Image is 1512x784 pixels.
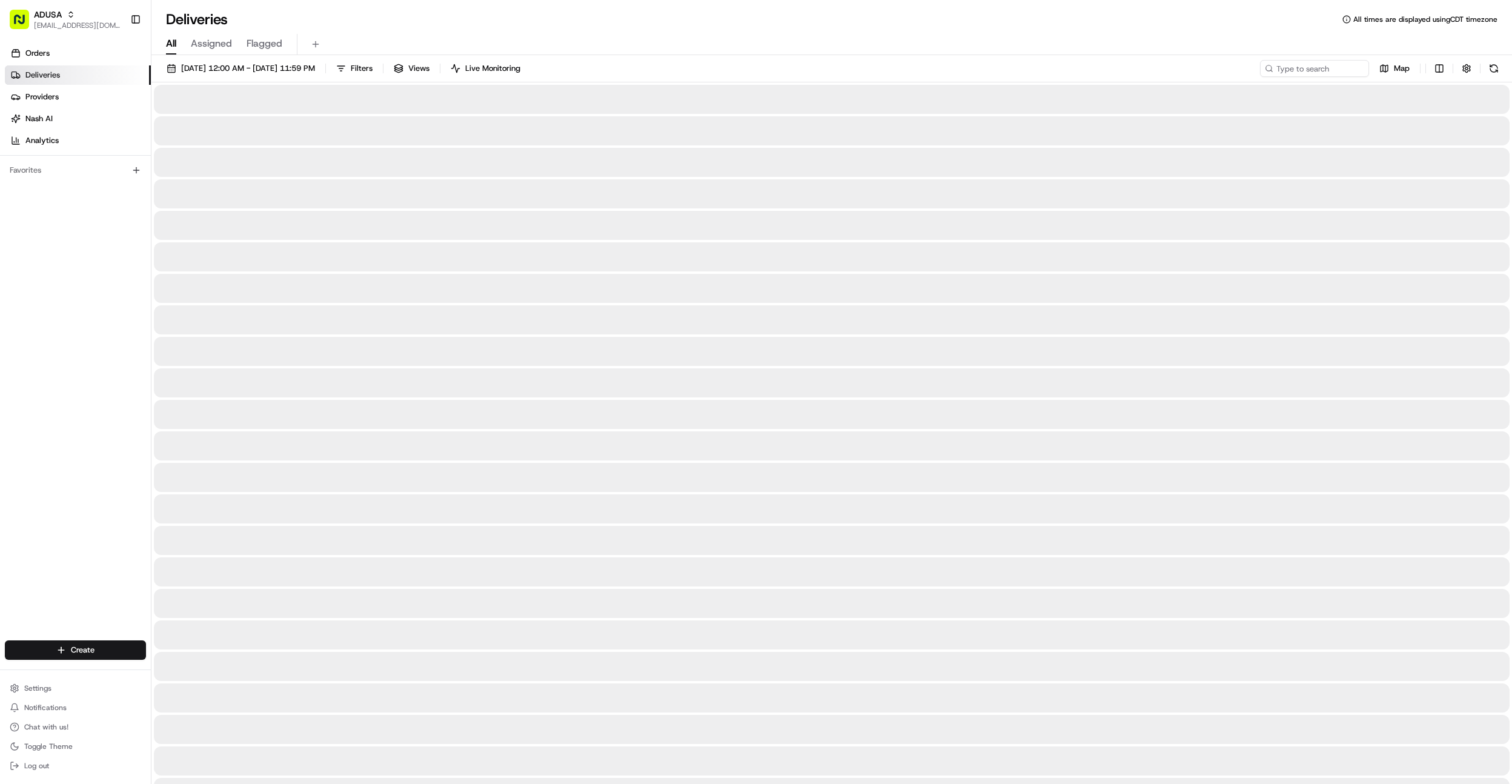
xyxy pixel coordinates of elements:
[5,719,146,736] button: Chat with us!
[445,60,526,77] button: Live Monitoring
[25,48,50,59] span: Orders
[34,8,62,21] button: ADUSA
[25,70,60,81] span: Deliveries
[1374,60,1415,77] button: Map
[181,63,315,74] span: [DATE] 12:00 AM - [DATE] 11:59 PM
[5,5,125,34] button: ADUSA[EMAIL_ADDRESS][DOMAIN_NAME]
[1260,60,1369,77] input: Type to search
[24,761,49,771] span: Log out
[5,109,151,128] a: Nash AI
[388,60,435,77] button: Views
[25,91,59,102] span: Providers
[5,65,151,85] a: Deliveries
[5,161,146,180] div: Favorites
[1394,63,1410,74] span: Map
[5,131,151,150] a: Analytics
[191,36,232,51] span: Assigned
[34,21,121,30] button: [EMAIL_ADDRESS][DOMAIN_NAME]
[24,722,68,732] span: Chat with us!
[24,742,73,751] span: Toggle Theme
[166,10,228,29] h1: Deliveries
[351,63,373,74] span: Filters
[166,36,176,51] span: All
[25,113,53,124] span: Nash AI
[1353,15,1497,24] span: All times are displayed using CDT timezone
[5,680,146,697] button: Settings
[71,645,94,656] span: Create
[5,738,146,755] button: Toggle Theme
[5,44,151,63] a: Orders
[24,703,67,713] span: Notifications
[5,699,146,716] button: Notifications
[5,640,146,660] button: Create
[5,87,151,107] a: Providers
[331,60,378,77] button: Filters
[161,60,320,77] button: [DATE] 12:00 AM - [DATE] 11:59 PM
[1485,60,1502,77] button: Refresh
[24,683,51,693] span: Settings
[25,135,59,146] span: Analytics
[5,757,146,774] button: Log out
[247,36,282,51] span: Flagged
[408,63,429,74] span: Views
[465,63,520,74] span: Live Monitoring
